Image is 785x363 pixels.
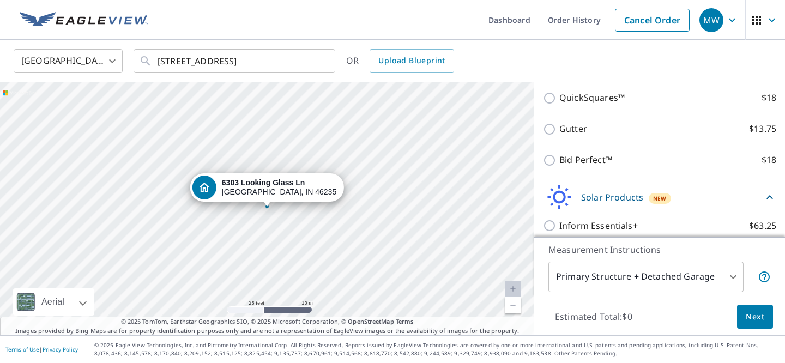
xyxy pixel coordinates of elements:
span: Your report will include the primary structure and a detached garage if one exists. [758,270,771,283]
p: Gutter [559,122,587,136]
div: [GEOGRAPHIC_DATA] [14,46,123,76]
div: Aerial [13,288,94,316]
a: Cancel Order [615,9,690,32]
p: $13.75 [749,122,776,136]
p: Inform Essentials+ [559,219,638,233]
p: Bid Perfect™ [559,153,612,167]
span: Next [746,310,764,324]
a: Terms of Use [5,346,39,353]
div: [GEOGRAPHIC_DATA], IN 46235 [222,178,336,197]
strong: 6303 Looking Glass Ln [222,178,305,187]
div: Solar ProductsNew [543,185,776,210]
p: © 2025 Eagle View Technologies, Inc. and Pictometry International Corp. All Rights Reserved. Repo... [94,341,780,358]
a: OpenStreetMap [348,317,394,325]
p: | [5,346,78,353]
a: Current Level 20, Zoom Out [505,297,521,313]
span: New [653,194,667,203]
span: Upload Blueprint [378,54,445,68]
a: Current Level 20, Zoom In Disabled [505,281,521,297]
a: Upload Blueprint [370,49,454,73]
p: $63.25 [749,219,776,233]
div: Primary Structure + Detached Garage [548,262,744,292]
div: Aerial [38,288,68,316]
p: QuickSquares™ [559,91,625,105]
p: Solar Products [581,191,643,204]
img: EV Logo [20,12,148,28]
a: Privacy Policy [43,346,78,353]
button: Next [737,305,773,329]
p: $18 [762,153,776,167]
p: Estimated Total: $0 [546,305,641,329]
a: Terms [396,317,414,325]
p: Measurement Instructions [548,243,771,256]
span: © 2025 TomTom, Earthstar Geographics SIO, © 2025 Microsoft Corporation, © [121,317,414,326]
div: MW [699,8,723,32]
div: OR [346,49,454,73]
p: $18 [762,91,776,105]
input: Search by address or latitude-longitude [158,46,313,76]
div: Dropped pin, building 1, Residential property, 6303 Looking Glass Ln Indianapolis, IN 46235 [190,173,344,207]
